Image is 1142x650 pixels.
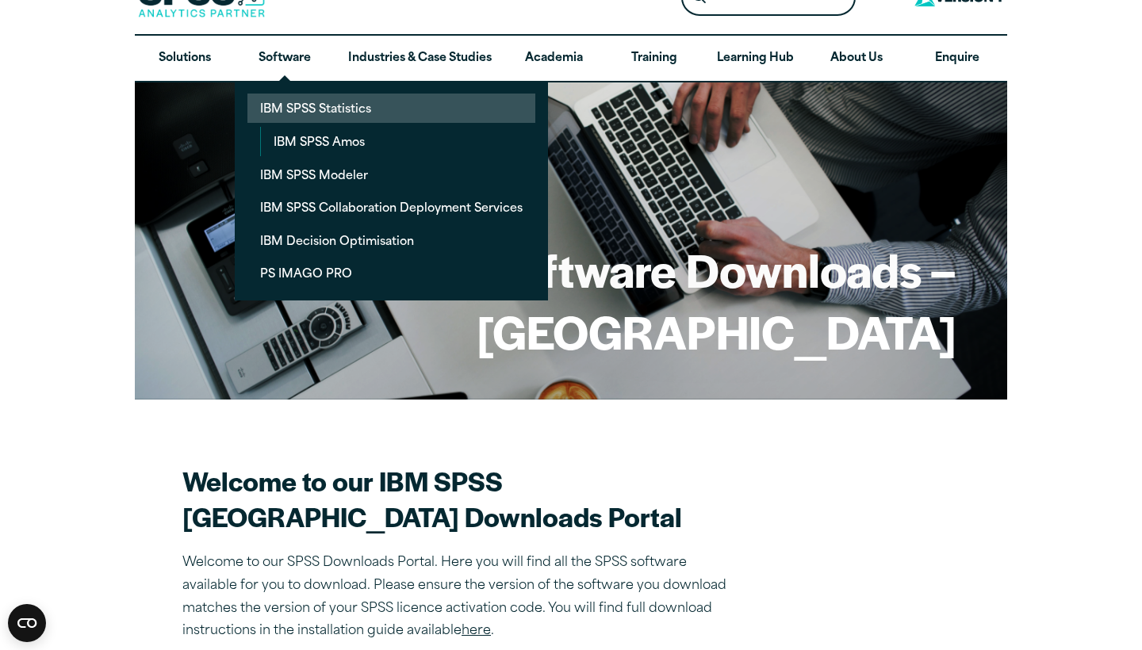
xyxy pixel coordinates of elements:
button: Open CMP widget [8,604,46,642]
a: here [462,625,491,637]
h1: Software Downloads – [GEOGRAPHIC_DATA] [186,239,956,361]
a: IBM Decision Optimisation [247,226,535,255]
a: Industries & Case Studies [335,36,504,82]
a: Enquire [907,36,1007,82]
a: Software [235,36,335,82]
a: Academia [504,36,604,82]
a: Solutions [135,36,235,82]
a: PS IMAGO PRO [247,258,535,288]
a: IBM SPSS Modeler [247,160,535,189]
ul: Software [235,81,548,300]
a: Training [604,36,704,82]
a: IBM SPSS Statistics [247,94,535,123]
a: About Us [807,36,906,82]
h2: Welcome to our IBM SPSS [GEOGRAPHIC_DATA] Downloads Portal [182,463,738,534]
a: IBM SPSS Amos [261,127,535,156]
nav: Desktop version of site main menu [135,36,1007,82]
a: Learning Hub [704,36,807,82]
p: Welcome to our SPSS Downloads Portal. Here you will find all the SPSS software available for you ... [182,552,738,643]
a: IBM SPSS Collaboration Deployment Services [247,193,535,222]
